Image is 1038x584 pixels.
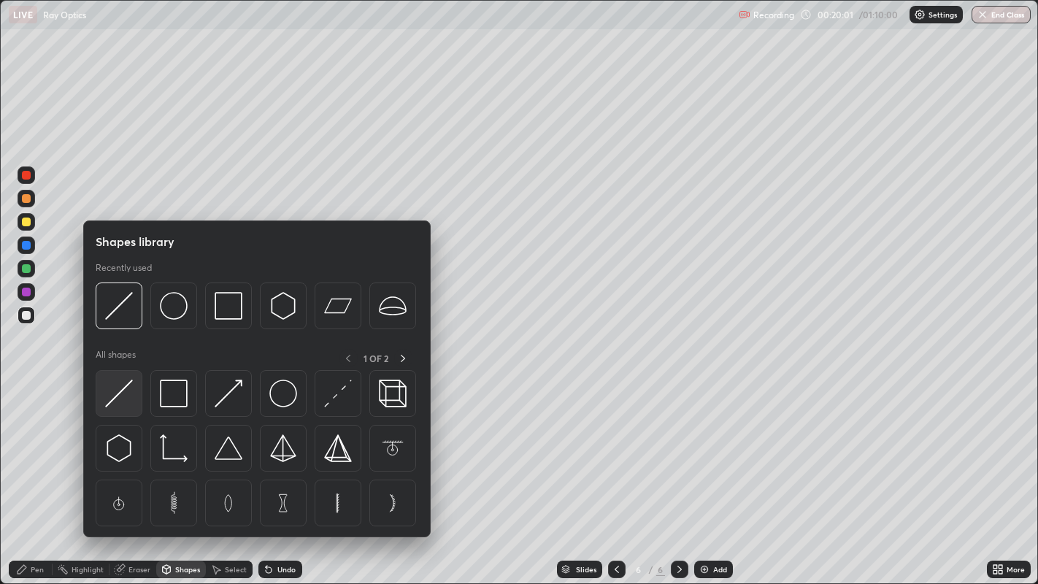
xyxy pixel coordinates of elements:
p: Settings [929,11,957,18]
img: recording.375f2c34.svg [739,9,750,20]
img: svg+xml;charset=utf-8,%3Csvg%20xmlns%3D%22http%3A%2F%2Fwww.w3.org%2F2000%2Fsvg%22%20width%3D%2230... [269,292,297,320]
img: svg+xml;charset=utf-8,%3Csvg%20xmlns%3D%22http%3A%2F%2Fwww.w3.org%2F2000%2Fsvg%22%20width%3D%2234... [324,434,352,462]
p: Recently used [96,262,152,274]
div: Eraser [128,566,150,573]
img: svg+xml;charset=utf-8,%3Csvg%20xmlns%3D%22http%3A%2F%2Fwww.w3.org%2F2000%2Fsvg%22%20width%3D%2230... [105,292,133,320]
img: svg+xml;charset=utf-8,%3Csvg%20xmlns%3D%22http%3A%2F%2Fwww.w3.org%2F2000%2Fsvg%22%20width%3D%2233... [160,434,188,462]
p: 1 OF 2 [364,353,388,364]
p: Ray Optics [43,9,86,20]
img: svg+xml;charset=utf-8,%3Csvg%20xmlns%3D%22http%3A%2F%2Fwww.w3.org%2F2000%2Fsvg%22%20width%3D%2238... [379,292,407,320]
img: svg+xml;charset=utf-8,%3Csvg%20xmlns%3D%22http%3A%2F%2Fwww.w3.org%2F2000%2Fsvg%22%20width%3D%2236... [160,292,188,320]
img: svg+xml;charset=utf-8,%3Csvg%20xmlns%3D%22http%3A%2F%2Fwww.w3.org%2F2000%2Fsvg%22%20width%3D%2265... [105,489,133,517]
img: svg+xml;charset=utf-8,%3Csvg%20xmlns%3D%22http%3A%2F%2Fwww.w3.org%2F2000%2Fsvg%22%20width%3D%2235... [379,380,407,407]
img: add-slide-button [699,564,710,575]
div: Select [225,566,247,573]
div: More [1007,566,1025,573]
p: LIVE [13,9,33,20]
img: svg+xml;charset=utf-8,%3Csvg%20xmlns%3D%22http%3A%2F%2Fwww.w3.org%2F2000%2Fsvg%22%20width%3D%2230... [105,380,133,407]
img: svg+xml;charset=utf-8,%3Csvg%20xmlns%3D%22http%3A%2F%2Fwww.w3.org%2F2000%2Fsvg%22%20width%3D%2265... [269,489,297,517]
h5: Shapes library [96,233,174,250]
img: end-class-cross [977,9,988,20]
div: Undo [277,566,296,573]
div: 6 [656,563,665,576]
img: svg+xml;charset=utf-8,%3Csvg%20xmlns%3D%22http%3A%2F%2Fwww.w3.org%2F2000%2Fsvg%22%20width%3D%2265... [160,489,188,517]
div: / [649,565,653,574]
div: Slides [576,566,596,573]
img: svg+xml;charset=utf-8,%3Csvg%20xmlns%3D%22http%3A%2F%2Fwww.w3.org%2F2000%2Fsvg%22%20width%3D%2230... [215,380,242,407]
img: svg+xml;charset=utf-8,%3Csvg%20xmlns%3D%22http%3A%2F%2Fwww.w3.org%2F2000%2Fsvg%22%20width%3D%2234... [215,292,242,320]
div: Shapes [175,566,200,573]
p: Recording [753,9,794,20]
img: svg+xml;charset=utf-8,%3Csvg%20xmlns%3D%22http%3A%2F%2Fwww.w3.org%2F2000%2Fsvg%22%20width%3D%2265... [215,489,242,517]
img: svg+xml;charset=utf-8,%3Csvg%20xmlns%3D%22http%3A%2F%2Fwww.w3.org%2F2000%2Fsvg%22%20width%3D%2230... [324,380,352,407]
img: svg+xml;charset=utf-8,%3Csvg%20xmlns%3D%22http%3A%2F%2Fwww.w3.org%2F2000%2Fsvg%22%20width%3D%2244... [324,292,352,320]
img: class-settings-icons [914,9,926,20]
img: svg+xml;charset=utf-8,%3Csvg%20xmlns%3D%22http%3A%2F%2Fwww.w3.org%2F2000%2Fsvg%22%20width%3D%2265... [379,489,407,517]
img: svg+xml;charset=utf-8,%3Csvg%20xmlns%3D%22http%3A%2F%2Fwww.w3.org%2F2000%2Fsvg%22%20width%3D%2265... [379,434,407,462]
img: svg+xml;charset=utf-8,%3Csvg%20xmlns%3D%22http%3A%2F%2Fwww.w3.org%2F2000%2Fsvg%22%20width%3D%2238... [215,434,242,462]
img: svg+xml;charset=utf-8,%3Csvg%20xmlns%3D%22http%3A%2F%2Fwww.w3.org%2F2000%2Fsvg%22%20width%3D%2230... [105,434,133,462]
div: Highlight [72,566,104,573]
img: svg+xml;charset=utf-8,%3Csvg%20xmlns%3D%22http%3A%2F%2Fwww.w3.org%2F2000%2Fsvg%22%20width%3D%2234... [269,434,297,462]
img: svg+xml;charset=utf-8,%3Csvg%20xmlns%3D%22http%3A%2F%2Fwww.w3.org%2F2000%2Fsvg%22%20width%3D%2236... [269,380,297,407]
button: End Class [972,6,1031,23]
p: All shapes [96,349,136,367]
div: Add [713,566,727,573]
div: Pen [31,566,44,573]
div: 6 [631,565,646,574]
img: svg+xml;charset=utf-8,%3Csvg%20xmlns%3D%22http%3A%2F%2Fwww.w3.org%2F2000%2Fsvg%22%20width%3D%2234... [160,380,188,407]
img: svg+xml;charset=utf-8,%3Csvg%20xmlns%3D%22http%3A%2F%2Fwww.w3.org%2F2000%2Fsvg%22%20width%3D%2265... [324,489,352,517]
